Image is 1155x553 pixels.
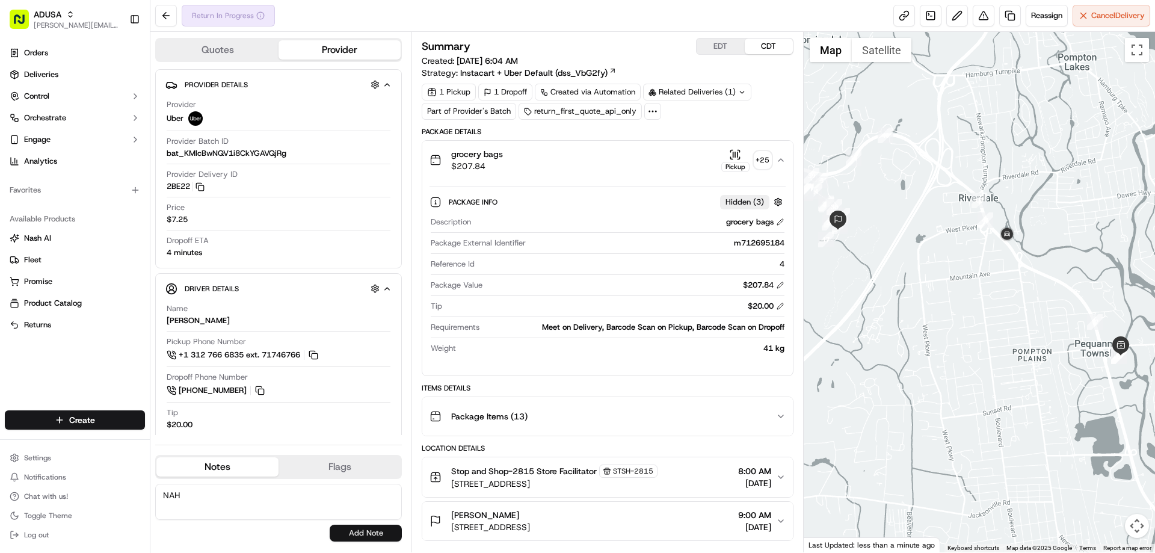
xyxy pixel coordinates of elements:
[422,397,792,436] button: Package Items (13)
[41,127,152,137] div: We're available if you need us!
[725,197,764,208] span: Hidden ( 3 )
[535,84,641,100] a: Created via Automation
[1087,314,1103,330] div: 12
[12,12,36,36] img: Nash
[182,5,275,26] div: Return In Progress
[422,141,792,179] button: grocery bags$207.84Pickup+25
[114,175,193,187] span: API Documentation
[85,203,146,213] a: Powered byPylon
[745,39,793,54] button: CDT
[41,115,197,127] div: Start new chat
[422,179,792,375] div: grocery bags$207.84Pickup+25
[422,55,518,67] span: Created:
[5,294,145,313] button: Product Catalog
[431,217,471,227] span: Description
[519,103,642,120] div: return_first_quote_api_only
[720,194,786,209] button: Hidden (3)
[1110,344,1126,359] div: 8
[10,233,140,244] a: Nash AI
[167,372,248,383] span: Dropoff Phone Number
[5,507,145,524] button: Toggle Theme
[12,48,219,67] p: Welcome 👋
[878,128,893,143] div: 40
[5,130,145,149] button: Engage
[7,170,97,191] a: 📗Knowledge Base
[5,315,145,335] button: Returns
[818,196,834,211] div: 22
[431,280,482,291] span: Package Value
[451,148,503,160] span: grocery bags
[748,301,784,312] div: $20.00
[460,67,617,79] a: Instacart + Uber Default (dss_VbG2fy)
[431,343,456,354] span: Weight
[451,410,528,422] span: Package Items ( 13 )
[5,410,145,430] button: Create
[102,176,111,185] div: 💻
[24,48,48,58] span: Orders
[167,113,183,124] span: Uber
[449,197,500,207] span: Package Info
[24,492,68,501] span: Chat with us!
[5,152,145,171] a: Analytics
[167,247,202,258] div: 4 minutes
[824,212,839,227] div: 21
[179,350,300,360] span: +1 312 766 6835 ext. 71746766
[24,233,51,244] span: Nash AI
[422,127,793,137] div: Package Details
[5,527,145,543] button: Log out
[422,457,792,497] button: Stop and Shop-2815 Store FacilitatorSTSH-2815[STREET_ADDRESS]8:00 AM[DATE]
[167,315,230,326] div: [PERSON_NAME]
[431,259,475,270] span: Reference Id
[167,348,320,362] a: +1 312 766 6835 ext. 71746766
[798,185,813,200] div: 30
[804,537,940,552] div: Last Updated: less than a minute ago
[457,55,518,66] span: [DATE] 6:04 AM
[167,303,188,314] span: Name
[24,134,51,145] span: Engage
[24,255,42,265] span: Fleet
[279,457,401,477] button: Flags
[97,170,198,191] a: 💻API Documentation
[832,217,848,232] div: 19
[1103,545,1151,551] a: Report a map error
[1079,545,1096,551] a: Terms (opens in new tab)
[479,259,784,270] div: 4
[24,156,57,167] span: Analytics
[451,478,658,490] span: [STREET_ADDRESS]
[451,160,503,172] span: $207.84
[24,298,82,309] span: Product Catalog
[24,453,51,463] span: Settings
[807,537,846,552] img: Google
[743,280,784,291] div: $207.84
[24,113,66,123] span: Orchestrate
[167,235,209,246] span: Dropoff ETA
[846,150,861,166] div: 14
[167,181,205,192] button: 2BE22
[69,414,95,426] span: Create
[822,215,837,230] div: 20
[12,176,22,185] div: 📗
[167,202,185,213] span: Price
[34,8,61,20] button: ADUSA
[24,91,49,102] span: Control
[156,457,279,477] button: Notes
[10,298,140,309] a: Product Catalog
[795,184,811,200] div: 35
[422,67,617,79] div: Strategy:
[167,336,246,347] span: Pickup Phone Number
[120,204,146,213] span: Pylon
[738,509,771,521] span: 9:00 AM
[972,193,987,208] div: 13
[12,115,34,137] img: 1736555255976-a54dd68f-1ca7-489b-9aae-adbdc363a1c4
[156,40,279,60] button: Quotes
[167,407,178,418] span: Tip
[279,40,401,60] button: Provider
[5,229,145,248] button: Nash AI
[978,212,993,228] div: 41
[1091,10,1145,21] span: Cancel Delivery
[5,209,145,229] div: Available Products
[531,238,784,249] div: m712695184
[451,465,597,477] span: Stop and Shop-2815 Store Facilitator
[205,119,219,133] button: Start new chat
[34,20,120,30] span: [PERSON_NAME][EMAIL_ADDRESS][PERSON_NAME][DOMAIN_NAME]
